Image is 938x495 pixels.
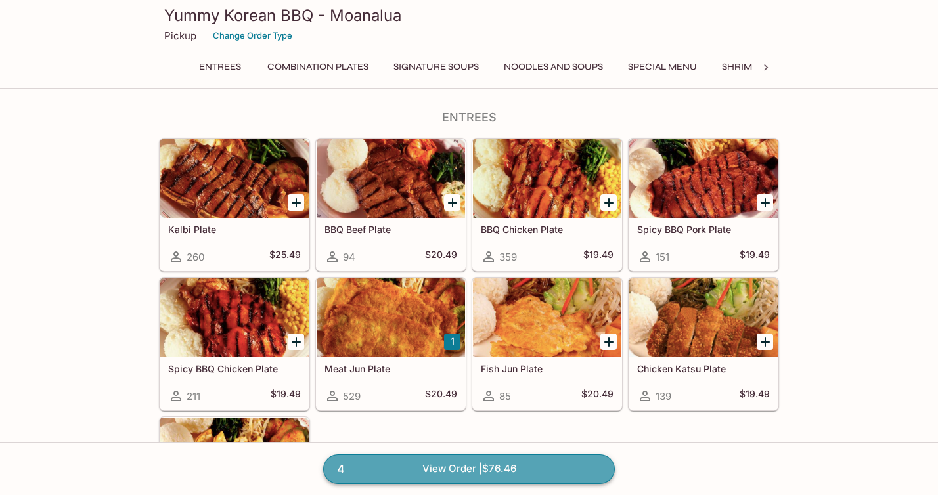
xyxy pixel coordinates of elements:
button: Add Spicy BBQ Pork Plate [757,194,773,211]
button: Add Chicken Katsu Plate [757,334,773,350]
button: Add BBQ Beef Plate [444,194,460,211]
a: Spicy BBQ Chicken Plate211$19.49 [160,278,309,410]
h5: $20.49 [581,388,614,404]
h5: Chicken Katsu Plate [637,363,770,374]
a: 4View Order |$76.46 [323,454,615,483]
h5: Meat Jun Plate [324,363,457,374]
div: BBQ Chicken Plate [473,139,621,218]
h4: Entrees [159,110,779,125]
a: Kalbi Plate260$25.49 [160,139,309,271]
div: Chicken Katsu Plate [629,278,778,357]
span: 211 [187,390,200,402]
a: Fish Jun Plate85$20.49 [472,278,622,410]
h5: $19.49 [740,249,770,265]
h5: Spicy BBQ Pork Plate [637,224,770,235]
a: Spicy BBQ Pork Plate151$19.49 [629,139,778,271]
button: Add Meat Jun Plate [444,334,460,350]
a: BBQ Chicken Plate359$19.49 [472,139,622,271]
button: Shrimp Combos [715,58,809,76]
div: Kalbi Plate [160,139,309,218]
h5: $19.49 [740,388,770,404]
div: Spicy BBQ Chicken Plate [160,278,309,357]
span: 139 [656,390,671,402]
span: 94 [343,251,355,263]
h5: $25.49 [269,249,301,265]
span: 151 [656,251,669,263]
h5: BBQ Beef Plate [324,224,457,235]
button: Special Menu [621,58,704,76]
h5: $19.49 [583,249,614,265]
button: Add Fish Jun Plate [600,334,617,350]
a: BBQ Beef Plate94$20.49 [316,139,466,271]
span: 85 [499,390,511,402]
div: Spicy BBQ Pork Plate [629,139,778,218]
div: Fish Jun Plate [473,278,621,357]
h5: BBQ Chicken Plate [481,224,614,235]
span: 260 [187,251,204,263]
button: Combination Plates [260,58,376,76]
h5: Kalbi Plate [168,224,301,235]
h5: Spicy BBQ Chicken Plate [168,363,301,374]
button: Signature Soups [386,58,486,76]
a: Meat Jun Plate529$20.49 [316,278,466,410]
span: 359 [499,251,517,263]
h3: Yummy Korean BBQ - Moanalua [164,5,774,26]
h5: $20.49 [425,388,457,404]
h5: $19.49 [271,388,301,404]
a: Chicken Katsu Plate139$19.49 [629,278,778,410]
button: Noodles and Soups [497,58,610,76]
div: BBQ Beef Plate [317,139,465,218]
button: Add Kalbi Plate [288,194,304,211]
p: Pickup [164,30,196,42]
button: Add BBQ Chicken Plate [600,194,617,211]
h5: Fish Jun Plate [481,363,614,374]
button: Add Spicy BBQ Chicken Plate [288,334,304,350]
div: Meat Jun Plate [317,278,465,357]
h5: $20.49 [425,249,457,265]
span: 529 [343,390,361,402]
span: 4 [329,460,353,479]
button: Entrees [190,58,250,76]
button: Change Order Type [207,26,298,46]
